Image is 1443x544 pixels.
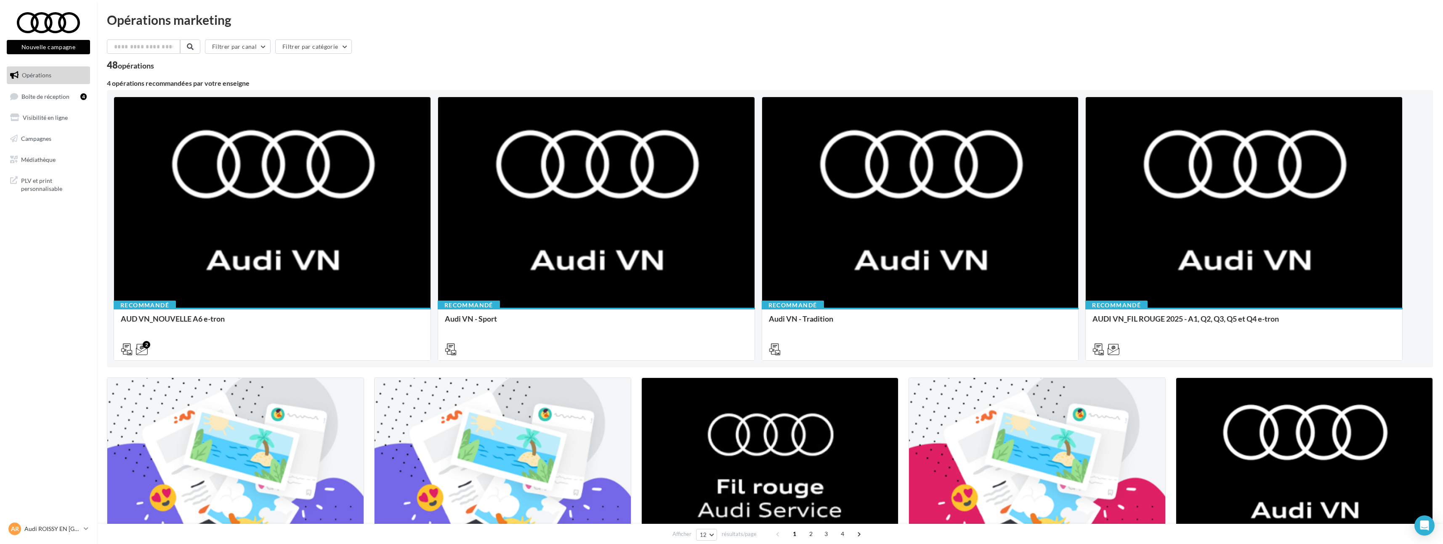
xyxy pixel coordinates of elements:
[836,527,849,541] span: 4
[5,66,92,84] a: Opérations
[143,341,150,349] div: 2
[80,93,87,100] div: 4
[5,87,92,106] a: Boîte de réception4
[114,301,176,310] div: Recommandé
[205,40,271,54] button: Filtrer par canal
[5,172,92,196] a: PLV et print personnalisable
[804,527,818,541] span: 2
[21,175,87,193] span: PLV et print personnalisable
[107,13,1433,26] div: Opérations marketing
[275,40,352,54] button: Filtrer par catégorie
[107,80,1433,87] div: 4 opérations recommandées par votre enseigne
[21,156,56,163] span: Médiathèque
[438,301,500,310] div: Recommandé
[5,151,92,169] a: Médiathèque
[445,314,748,331] div: Audi VN - Sport
[1085,301,1148,310] div: Recommandé
[1414,515,1435,536] div: Open Intercom Messenger
[762,301,824,310] div: Recommandé
[11,525,19,533] span: AR
[24,525,80,533] p: Audi ROISSY EN [GEOGRAPHIC_DATA]
[5,130,92,148] a: Campagnes
[1092,314,1395,331] div: AUDI VN_FIL ROUGE 2025 - A1, Q2, Q3, Q5 et Q4 e-tron
[722,530,757,538] span: résultats/page
[819,527,833,541] span: 3
[121,314,424,331] div: AUD VN_NOUVELLE A6 e-tron
[7,40,90,54] button: Nouvelle campagne
[672,530,691,538] span: Afficher
[788,527,801,541] span: 1
[696,529,718,541] button: 12
[21,135,51,142] span: Campagnes
[21,92,69,100] span: Boîte de réception
[118,62,154,69] div: opérations
[769,314,1072,331] div: Audi VN - Tradition
[22,71,51,79] span: Opérations
[700,531,707,538] span: 12
[23,114,68,121] span: Visibilité en ligne
[107,61,154,70] div: 48
[5,109,92,127] a: Visibilité en ligne
[7,521,90,537] a: AR Audi ROISSY EN [GEOGRAPHIC_DATA]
